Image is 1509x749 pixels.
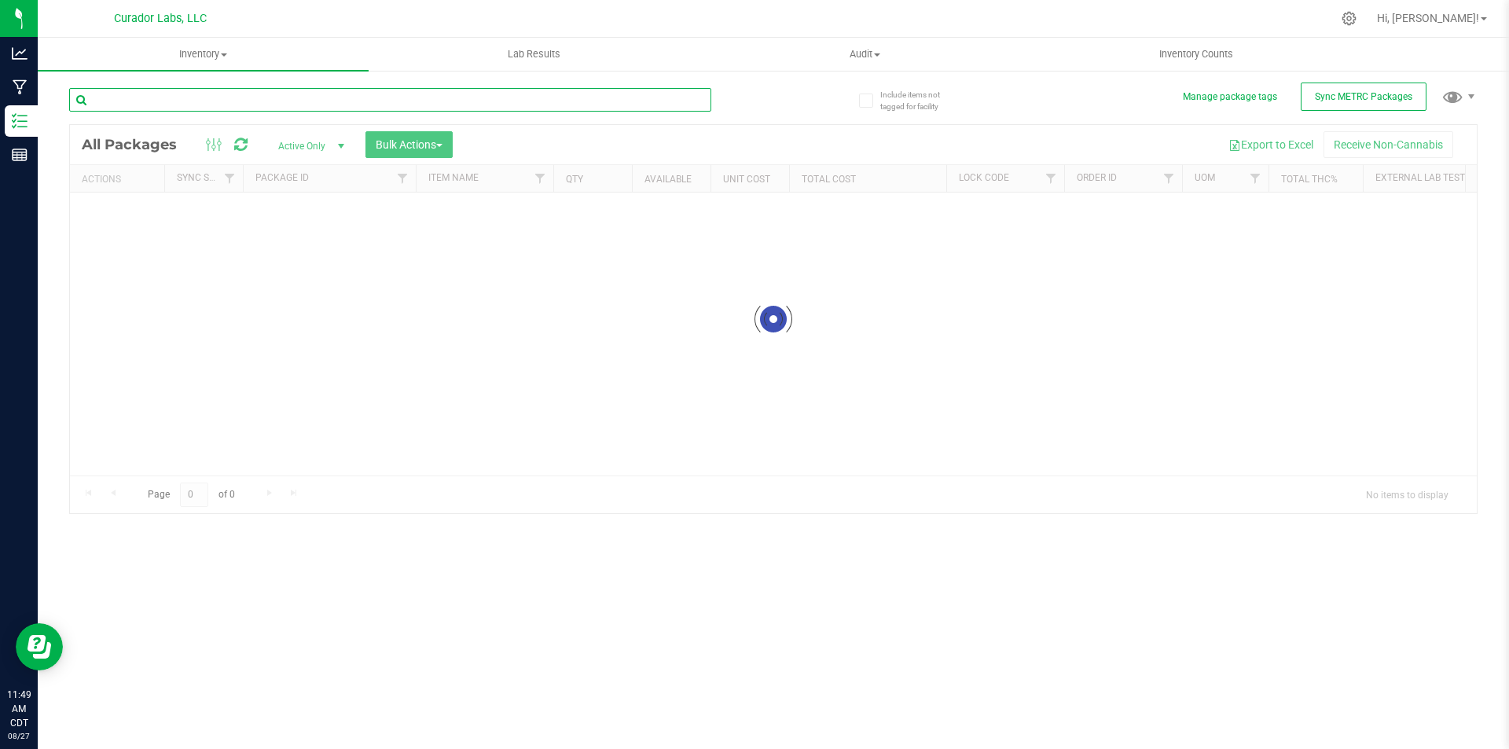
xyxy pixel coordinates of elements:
span: Hi, [PERSON_NAME]! [1377,12,1479,24]
input: Search Package ID, Item Name, SKU, Lot or Part Number... [69,88,711,112]
span: Include items not tagged for facility [880,89,959,112]
span: Sync METRC Packages [1315,91,1412,102]
a: Audit [699,38,1030,71]
inline-svg: Inventory [12,113,28,129]
a: Lab Results [369,38,699,71]
inline-svg: Reports [12,147,28,163]
span: Inventory [38,47,369,61]
span: Curador Labs, LLC [114,12,207,25]
inline-svg: Analytics [12,46,28,61]
span: Audit [700,47,1030,61]
button: Manage package tags [1183,90,1277,104]
span: Lab Results [486,47,582,61]
inline-svg: Manufacturing [12,79,28,95]
div: Manage settings [1339,11,1359,26]
a: Inventory Counts [1031,38,1362,71]
iframe: Resource center [16,623,63,670]
p: 11:49 AM CDT [7,688,31,730]
button: Sync METRC Packages [1301,83,1426,111]
span: Inventory Counts [1138,47,1254,61]
p: 08/27 [7,730,31,742]
a: Inventory [38,38,369,71]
